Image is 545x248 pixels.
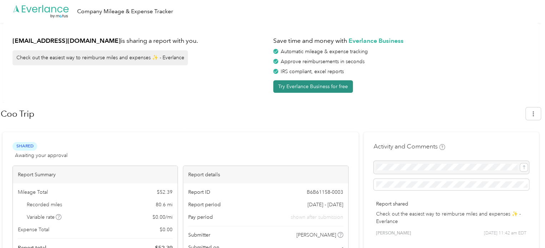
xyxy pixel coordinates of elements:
[188,231,210,239] span: Submitter
[15,152,67,159] span: Awaiting your approval
[349,37,404,44] strong: Everlance Business
[307,201,343,208] span: [DATE] - [DATE]
[183,166,348,183] div: Report details
[376,200,526,208] p: Report shared
[188,188,210,196] span: Report ID
[12,36,268,45] h1: is sharing a report with you.
[27,201,62,208] span: Recorded miles
[160,226,172,233] span: $ 0.00
[376,230,411,237] span: [PERSON_NAME]
[157,188,172,196] span: $ 52.39
[188,201,221,208] span: Report period
[13,166,177,183] div: Report Summary
[18,188,48,196] span: Mileage Total
[376,210,526,225] p: Check out the easiest way to reimburse miles and expenses ✨ - Everlance
[281,69,344,75] span: IRS compliant, excel reports
[296,231,336,239] span: [PERSON_NAME]
[281,49,368,55] span: Automatic mileage & expense tracking
[18,226,49,233] span: Expense Total
[273,36,529,45] h1: Save time and money with
[12,50,188,65] div: Check out the easiest way to reimburse miles and expenses ✨ - Everlance
[484,230,526,237] span: [DATE] 11:42 am EDT
[1,105,521,122] h1: Coo Trip
[152,213,172,221] span: $ 0.00 / mi
[12,37,121,44] strong: [EMAIL_ADDRESS][DOMAIN_NAME]
[27,213,62,221] span: Variable rate
[12,142,37,150] span: Shared
[273,80,353,93] button: Try Everlance Business for free
[281,59,365,65] span: Approve reimbursements in seconds
[374,142,445,151] h4: Activity and Comments
[291,213,343,221] span: shown after submission
[156,201,172,208] span: 80.6 mi
[307,188,343,196] span: B6B61158-0003
[77,7,173,16] div: Company Mileage & Expense Tracker
[188,213,213,221] span: Pay period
